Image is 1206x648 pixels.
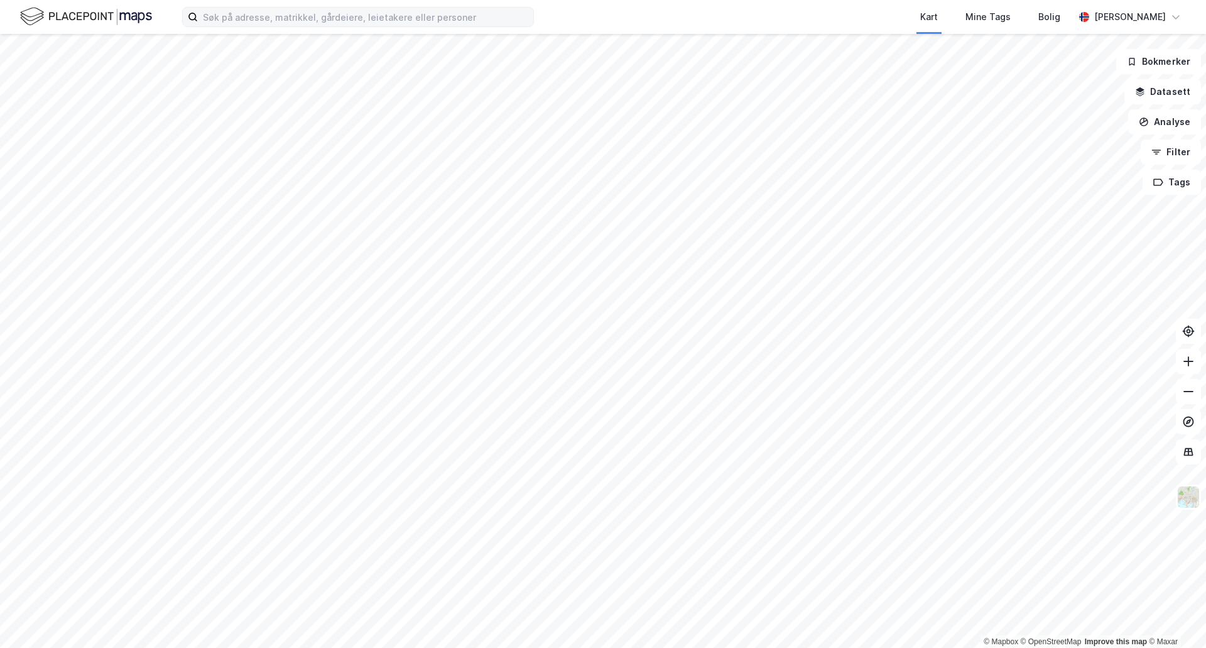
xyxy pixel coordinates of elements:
div: [PERSON_NAME] [1094,9,1166,25]
div: Mine Tags [965,9,1011,25]
img: logo.f888ab2527a4732fd821a326f86c7f29.svg [20,6,152,28]
iframe: Chat Widget [1143,588,1206,648]
div: Bolig [1038,9,1060,25]
div: Kontrollprogram for chat [1143,588,1206,648]
input: Søk på adresse, matrikkel, gårdeiere, leietakere eller personer [198,8,533,26]
div: Kart [920,9,938,25]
